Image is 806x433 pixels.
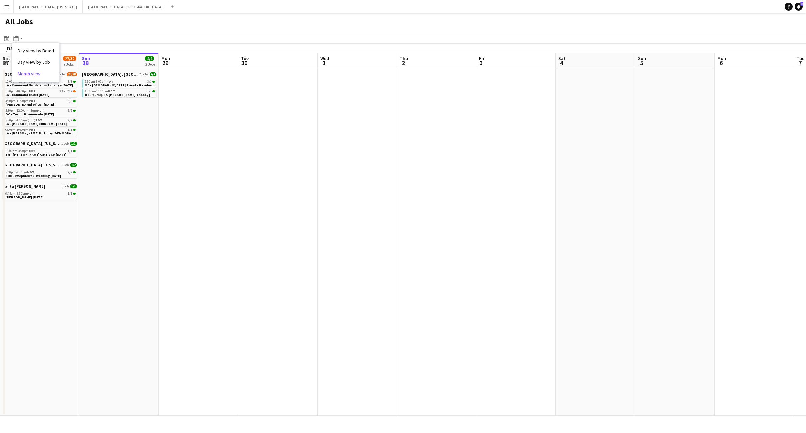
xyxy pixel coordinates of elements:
[152,81,155,83] span: 3/3
[3,162,60,167] span: Phoenix, Arizona
[716,59,726,67] span: 6
[5,83,73,87] span: LA - Command Nordstrom Topanga 9.27.25
[27,170,34,174] span: MDT
[5,102,54,107] span: LA - Ebell of LA - 9.27.25
[85,90,115,93] span: 4:30pm-10:00pm
[797,55,804,61] span: Tue
[63,56,76,61] span: 27/32
[70,142,77,146] span: 1/1
[5,195,43,199] span: SB - Dina 9.27.25
[5,79,76,87] a: 12:00pm-4:30pmPDT3/3LA - Command Nordstrom Topanga [DATE]
[399,59,408,67] span: 2
[3,141,60,146] span: Nashville, Tennessee
[85,93,159,97] span: OC - Turnip St. Michael's Abbey 9.28.25
[70,184,77,188] span: 1/1
[160,59,170,67] span: 29
[59,90,63,93] span: 7I
[68,109,72,112] span: 2/2
[241,55,249,61] span: Tue
[3,55,10,61] span: Sat
[5,93,49,97] span: LA - Command CSUCI 9.27.25
[717,55,726,61] span: Mon
[14,0,83,13] button: [GEOGRAPHIC_DATA], [US_STATE]
[82,72,156,77] a: [GEOGRAPHIC_DATA], [GEOGRAPHIC_DATA]2 Jobs4/4
[5,122,67,126] span: LA - Jonathan Club - PM - 9.27.25
[5,170,76,178] a: 5:00pm-9:30pmMDT2/2PHX - Rzepniewski Wedding [DATE]
[5,99,36,103] span: 3:30pm-11:00pm
[83,0,168,13] button: [GEOGRAPHIC_DATA], [GEOGRAPHIC_DATA]
[73,100,76,102] span: 8/8
[5,149,35,153] span: 11:00am-3:00pm
[147,90,152,93] span: 1/1
[29,89,36,93] span: PDT
[29,149,35,153] span: CDT
[5,131,90,135] span: LA - Nicole Birthday 9.27.25
[68,149,72,153] span: 1/1
[3,184,45,189] span: Santa Barbara
[5,112,54,116] span: OC - Turnip Promenade 9.27.25
[61,184,69,188] span: 1 Job
[73,171,76,173] span: 2/2
[319,59,329,67] span: 1
[3,72,77,141] div: [GEOGRAPHIC_DATA], [GEOGRAPHIC_DATA]6 Jobs23/2812:00pm-4:30pmPDT3/3LA - Command Nordstrom Topanga...
[18,48,54,54] a: Day view by Board
[73,110,76,112] span: 2/2
[400,55,408,61] span: Thu
[68,80,72,83] span: 3/3
[70,163,77,167] span: 2/2
[5,45,21,52] div: [DATE]
[85,79,155,87] a: 2:30pm-8:00pmPDT3/3OC - [GEOGRAPHIC_DATA] Private Residence [DATE]
[5,149,76,156] a: 11:00am-3:00pmCDT1/1TN - [PERSON_NAME] Cattle Co [DATE]
[3,141,77,162] div: [GEOGRAPHIC_DATA], [US_STATE]1 Job1/111:00am-3:00pmCDT1/1TN - [PERSON_NAME] Cattle Co [DATE]
[68,99,72,103] span: 8/8
[5,171,34,174] span: 5:00pm-9:30pm
[68,171,72,174] span: 2/2
[85,83,167,87] span: OC - Moloo Private Residence 9.28.25
[2,59,10,67] span: 27
[3,141,77,146] a: [GEOGRAPHIC_DATA], [US_STATE]1 Job1/1
[145,56,154,61] span: 4/4
[795,3,803,11] a: 3
[5,118,76,126] a: 5:30pm-1:00am (Sun)PDT2/2LA - [PERSON_NAME] Club - PM - [DATE]
[3,184,77,189] a: Santa [PERSON_NAME]1 Job1/1
[82,55,90,61] span: Sun
[82,72,156,99] div: [GEOGRAPHIC_DATA], [GEOGRAPHIC_DATA]2 Jobs4/42:30pm-8:00pmPDT3/3OC - [GEOGRAPHIC_DATA] Private Re...
[5,109,44,112] span: 5:30pm-12:00am (Sun)
[3,162,77,184] div: [GEOGRAPHIC_DATA], [US_STATE]1 Job2/25:00pm-9:30pmMDT2/2PHX - Rzepniewski Wedding [DATE]
[18,59,54,65] a: Day view by Job
[558,55,566,61] span: Sat
[68,128,72,131] span: 1/1
[106,79,113,84] span: PDT
[557,59,566,67] span: 4
[147,80,152,83] span: 3/3
[73,81,76,83] span: 3/3
[5,119,42,122] span: 5:30pm-1:00am (Sun)
[73,150,76,152] span: 1/1
[85,80,113,83] span: 2:30pm-8:00pm
[796,59,804,67] span: 7
[478,59,484,67] span: 3
[73,193,76,195] span: 1/1
[73,119,76,121] span: 2/2
[3,162,77,167] a: [GEOGRAPHIC_DATA], [US_STATE]1 Job2/2
[5,90,76,93] div: •
[63,62,76,67] div: 9 Jobs
[800,2,803,6] span: 3
[5,108,76,116] a: 5:30pm-12:00am (Sun)PDT2/2OC - Turnip Promenade [DATE]
[150,72,156,76] span: 4/4
[68,119,72,122] span: 2/2
[27,191,34,196] span: PDT
[85,89,155,97] a: 4:30pm-10:00pmPDT1/1OC - Turnip St. [PERSON_NAME]'s Abbey [DATE]
[18,71,54,77] a: Month view
[5,191,76,199] a: 6:45am-5:30pmPDT1/1[PERSON_NAME] [DATE]
[152,90,155,92] span: 1/1
[145,62,155,67] div: 2 Jobs
[82,72,138,77] span: Los Angeles, CA
[5,128,36,131] span: 6:00pm-10:00pm
[5,192,34,195] span: 6:45am-5:30pm
[638,55,646,61] span: Sun
[68,192,72,195] span: 1/1
[5,90,36,93] span: 1:30pm-10:00pm
[61,163,69,167] span: 1 Job
[139,72,148,76] span: 2 Jobs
